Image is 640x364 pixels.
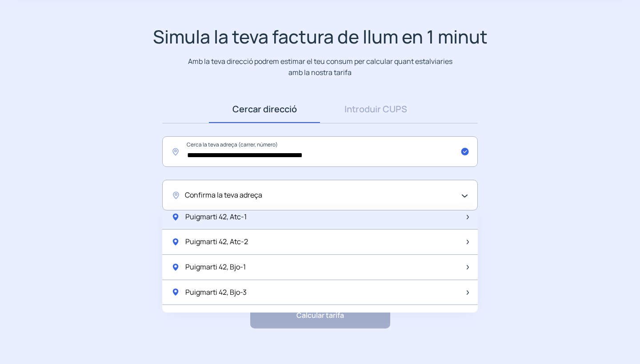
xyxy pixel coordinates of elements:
[209,95,320,123] a: Cercar direcció
[185,190,262,201] span: Confirma la teva adreça
[467,290,469,295] img: arrow-next-item.svg
[320,95,431,123] a: Introduir CUPS
[185,312,252,323] span: Puigmarti 42, Bjo-int
[185,261,246,273] span: Puigmarti 42, Bjo-1
[185,287,247,298] span: Puigmarti 42, Bjo-3
[153,26,488,47] h1: Simula la teva factura de llum en 1 minut
[171,237,180,246] img: location-pin-green.svg
[467,265,469,269] img: arrow-next-item.svg
[186,56,454,78] p: Amb la teva direcció podrem estimar el teu consum per calcular quant estalviaries amb la nostra t...
[171,213,180,222] img: location-pin-green.svg
[171,263,180,272] img: location-pin-green.svg
[171,288,180,297] img: location-pin-green.svg
[467,215,469,219] img: arrow-next-item.svg
[185,236,248,248] span: Puigmarti 42, Atc-2
[467,240,469,244] img: arrow-next-item.svg
[185,211,247,223] span: Puigmarti 42, Atc-1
